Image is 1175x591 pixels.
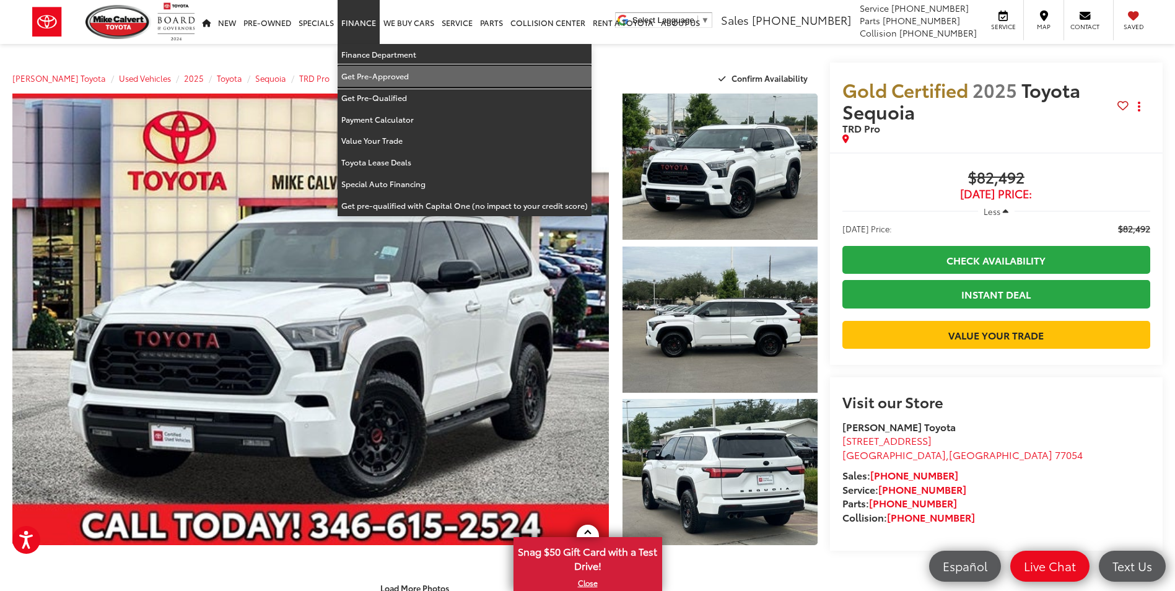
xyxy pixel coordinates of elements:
[1070,22,1099,31] span: Contact
[1055,447,1083,462] span: 77054
[1106,558,1158,574] span: Text Us
[338,109,592,131] a: Payment Calculator
[732,72,808,84] span: Confirm Availability
[701,15,709,25] span: ▼
[842,419,956,434] strong: [PERSON_NAME] Toyota
[842,222,892,235] span: [DATE] Price:
[712,68,818,89] button: Confirm Availability
[860,27,897,39] span: Collision
[12,72,106,84] a: [PERSON_NAME] Toyota
[842,447,1083,462] span: ,
[6,91,615,548] img: 2025 Toyota Sequoia TRD Pro
[929,551,1001,582] a: Español
[1099,551,1166,582] a: Text Us
[338,152,592,173] a: Toyota Lease Deals
[1018,558,1082,574] span: Live Chat
[972,76,1017,103] span: 2025
[1030,22,1057,31] span: Map
[899,27,977,39] span: [PHONE_NUMBER]
[622,247,817,393] a: Expand Photo 2
[12,94,609,545] a: Expand Photo 0
[842,188,1150,200] span: [DATE] Price:
[887,510,975,524] a: [PHONE_NUMBER]
[984,206,1000,217] span: Less
[1129,96,1150,118] button: Actions
[842,121,880,135] span: TRD Pro
[515,538,661,576] span: Snag $50 Gift Card with a Test Drive!
[842,246,1150,274] a: Check Availability
[622,399,817,545] a: Expand Photo 3
[338,87,592,109] a: Get Pre-Qualified
[255,72,286,84] a: Sequoia
[860,14,880,27] span: Parts
[299,72,330,84] a: TRD Pro
[621,92,819,241] img: 2025 Toyota Sequoia TRD Pro
[184,72,204,84] a: 2025
[752,12,851,28] span: [PHONE_NUMBER]
[338,130,592,152] a: Value Your Trade
[842,76,1080,125] span: Toyota Sequoia
[621,398,819,547] img: 2025 Toyota Sequoia TRD Pro
[869,496,957,510] a: [PHONE_NUMBER]
[338,66,592,87] a: Get Pre-Approved
[338,44,592,66] a: Finance Department
[338,173,592,195] a: Special Auto Financing
[842,496,957,510] strong: Parts:
[989,22,1017,31] span: Service
[842,482,966,496] strong: Service:
[721,12,749,28] span: Sales
[1120,22,1147,31] span: Saved
[842,447,946,462] span: [GEOGRAPHIC_DATA]
[1010,551,1090,582] a: Live Chat
[842,468,958,482] strong: Sales:
[842,280,1150,308] a: Instant Deal
[621,245,819,394] img: 2025 Toyota Sequoia TRD Pro
[1138,102,1140,112] span: dropdown dots
[622,94,817,240] a: Expand Photo 1
[842,433,932,447] span: [STREET_ADDRESS]
[842,321,1150,349] a: Value Your Trade
[870,468,958,482] a: [PHONE_NUMBER]
[883,14,960,27] span: [PHONE_NUMBER]
[891,2,969,14] span: [PHONE_NUMBER]
[217,72,242,84] a: Toyota
[338,195,592,216] a: Get pre-qualified with Capital One (no impact to your credit score)
[119,72,171,84] a: Used Vehicles
[842,76,968,103] span: Gold Certified
[860,2,889,14] span: Service
[878,482,966,496] a: [PHONE_NUMBER]
[842,169,1150,188] span: $82,492
[978,200,1015,222] button: Less
[937,558,994,574] span: Español
[1118,222,1150,235] span: $82,492
[842,433,1083,462] a: [STREET_ADDRESS] [GEOGRAPHIC_DATA],[GEOGRAPHIC_DATA] 77054
[842,510,975,524] strong: Collision:
[842,393,1150,409] h2: Visit our Store
[85,5,151,39] img: Mike Calvert Toyota
[949,447,1052,462] span: [GEOGRAPHIC_DATA]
